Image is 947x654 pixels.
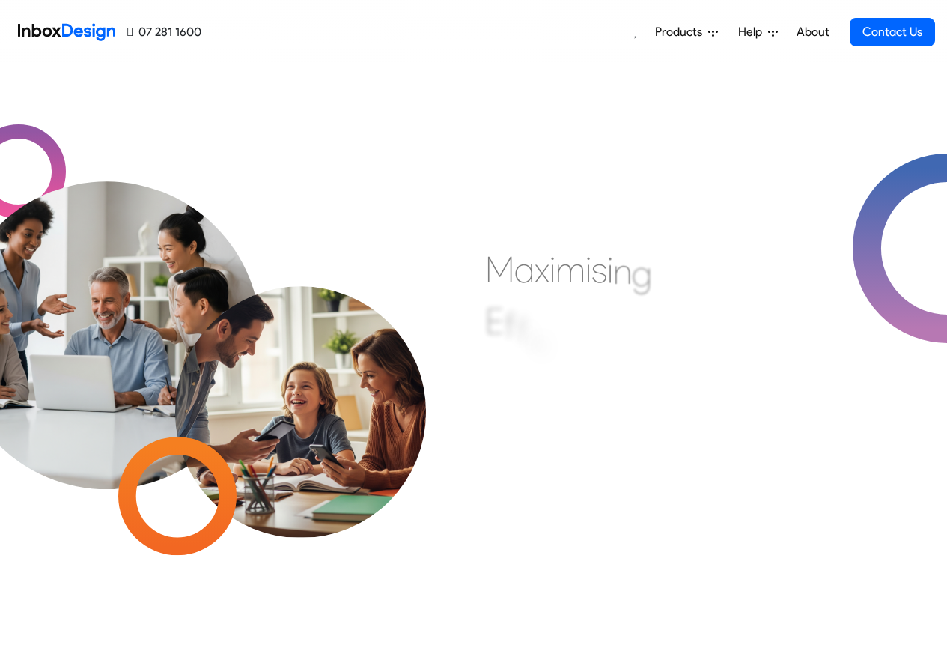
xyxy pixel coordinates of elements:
div: x [535,247,549,292]
div: E [485,299,504,344]
div: Maximising Efficient & Engagement, Connecting Schools, Families, and Students. [485,247,848,472]
a: About [792,17,833,47]
span: Help [738,23,768,41]
img: parents_with_child.png [144,224,457,538]
div: i [607,247,613,292]
div: n [613,249,632,294]
div: g [632,251,652,296]
a: 07 281 1600 [127,23,201,41]
div: i [585,247,591,292]
div: e [558,336,576,381]
a: Products [649,17,724,47]
div: a [514,247,535,292]
div: f [504,303,516,348]
div: f [516,307,528,352]
a: Contact Us [850,18,935,46]
div: i [528,313,534,358]
span: Products [655,23,708,41]
div: c [534,320,552,365]
div: i [552,327,558,372]
div: M [485,247,514,292]
div: m [555,247,585,292]
div: i [549,247,555,292]
div: s [591,247,607,292]
a: Help [732,17,784,47]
